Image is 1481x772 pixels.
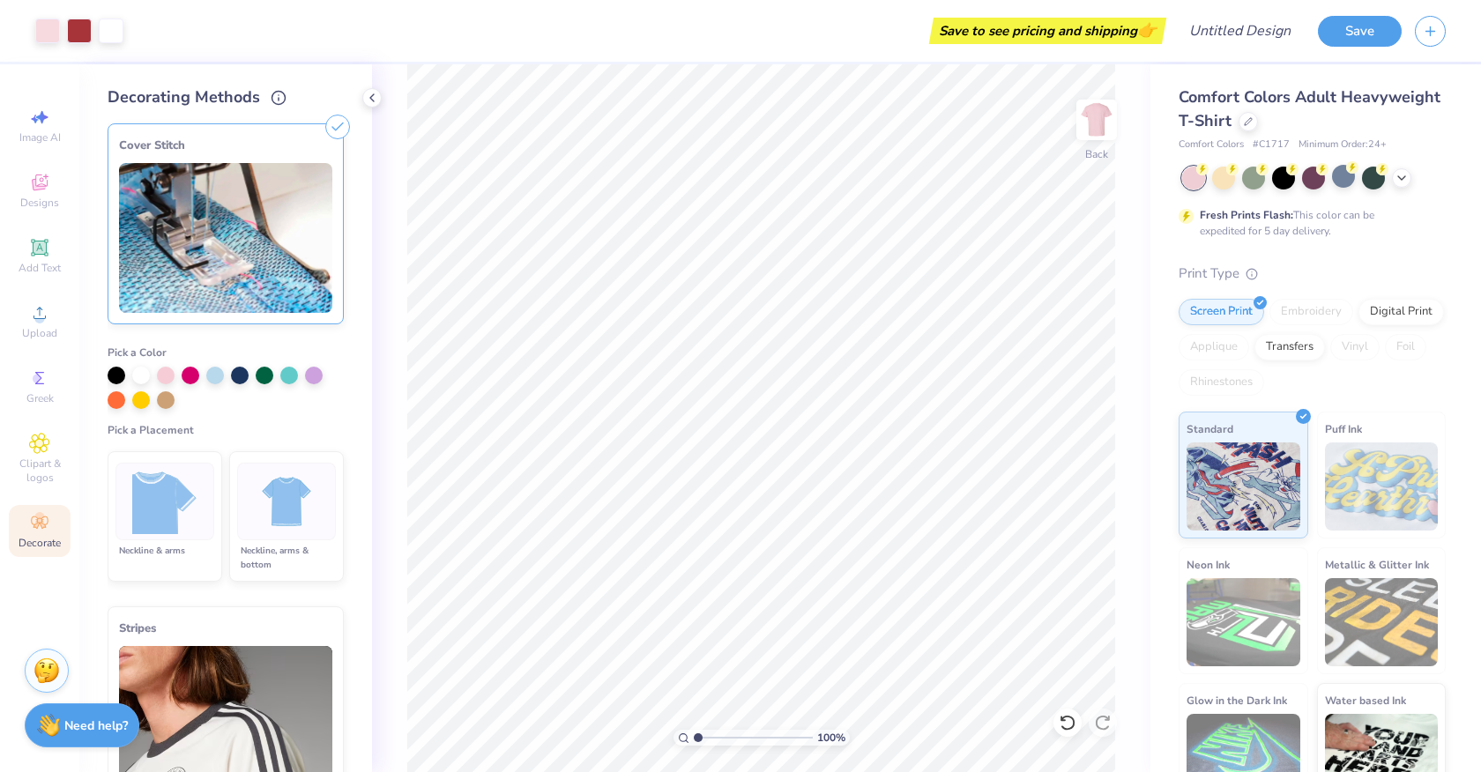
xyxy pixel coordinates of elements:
[19,130,61,145] span: Image AI
[1085,146,1108,162] div: Back
[108,345,167,360] span: Pick a Color
[1254,334,1325,360] div: Transfers
[1253,137,1290,152] span: # C1717
[1318,16,1402,47] button: Save
[1079,102,1114,137] img: Back
[119,135,332,156] div: Cover Stitch
[1179,137,1244,152] span: Comfort Colors
[1175,13,1305,48] input: Untitled Design
[1187,419,1233,438] span: Standard
[1179,334,1249,360] div: Applique
[1325,419,1362,438] span: Puff Ink
[1385,334,1426,360] div: Foil
[1325,442,1439,531] img: Puff Ink
[108,85,344,109] div: Decorating Methods
[1187,442,1300,531] img: Standard
[237,544,336,572] div: Neckline, arms & bottom
[132,469,198,535] img: Neckline & arms
[1187,555,1230,574] span: Neon Ink
[1358,299,1444,325] div: Digital Print
[119,618,332,639] div: Stripes
[119,163,332,313] img: Cover Stitch
[1179,264,1446,284] div: Print Type
[934,18,1162,44] div: Save to see pricing and shipping
[1299,137,1387,152] span: Minimum Order: 24 +
[1200,208,1293,222] strong: Fresh Prints Flash:
[9,457,71,485] span: Clipart & logos
[1179,299,1264,325] div: Screen Print
[1200,207,1417,239] div: This color can be expedited for 5 day delivery.
[19,536,61,550] span: Decorate
[254,469,320,535] img: Neckline, arms & bottom
[1179,86,1440,131] span: Comfort Colors Adult Heavyweight T-Shirt
[20,196,59,210] span: Designs
[1325,578,1439,666] img: Metallic & Glitter Ink
[1137,19,1157,41] span: 👉
[1187,691,1287,709] span: Glow in the Dark Ink
[26,391,54,405] span: Greek
[115,544,214,572] div: Neckline & arms
[1325,691,1406,709] span: Water based Ink
[64,717,128,734] strong: Need help?
[19,261,61,275] span: Add Text
[1325,555,1429,574] span: Metallic & Glitter Ink
[22,326,57,340] span: Upload
[1269,299,1353,325] div: Embroidery
[1179,369,1264,396] div: Rhinestones
[108,423,194,437] span: Pick a Placement
[1187,578,1300,666] img: Neon Ink
[1330,334,1380,360] div: Vinyl
[817,730,845,746] span: 100 %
